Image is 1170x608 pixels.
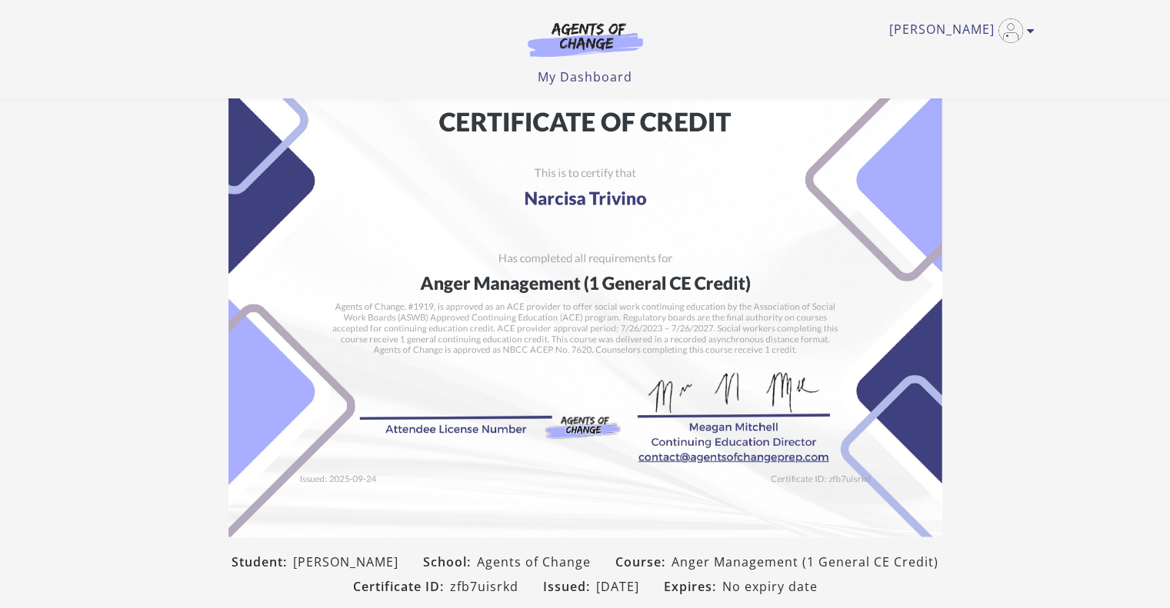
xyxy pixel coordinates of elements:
[672,553,938,571] span: Anger Management (1 General CE Credit)
[722,577,818,596] span: No expiry date
[477,553,591,571] span: Agents of Change
[512,22,659,57] img: Agents of Change Logo
[664,577,722,596] span: Expires:
[293,553,398,571] span: [PERSON_NAME]
[228,34,942,537] img: Certificate
[615,553,672,571] span: Course:
[543,577,596,596] span: Issued:
[538,68,632,85] a: My Dashboard
[353,577,450,596] span: Certificate ID:
[889,18,1027,43] a: Toggle menu
[596,577,639,596] span: [DATE]
[232,553,293,571] span: Student:
[450,577,518,596] span: zfb7uisrkd
[423,553,477,571] span: School:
